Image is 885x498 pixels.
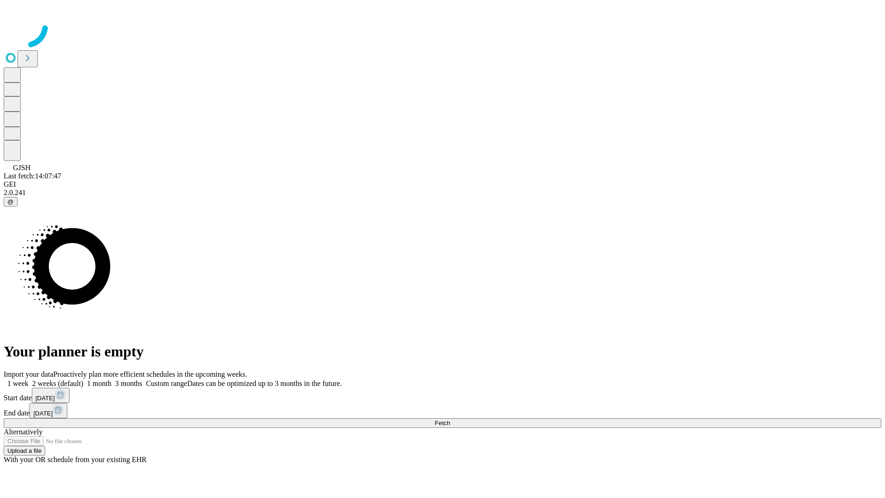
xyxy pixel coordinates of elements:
[4,388,881,403] div: Start date
[146,379,187,387] span: Custom range
[4,172,61,180] span: Last fetch: 14:07:47
[4,197,18,207] button: @
[4,180,881,189] div: GEI
[87,379,112,387] span: 1 month
[115,379,142,387] span: 3 months
[32,388,70,403] button: [DATE]
[435,420,450,427] span: Fetch
[53,370,247,378] span: Proactively plan more efficient schedules in the upcoming weeks.
[4,189,881,197] div: 2.0.241
[4,418,881,428] button: Fetch
[7,379,29,387] span: 1 week
[4,403,881,418] div: End date
[4,343,881,360] h1: Your planner is empty
[4,370,53,378] span: Import your data
[29,403,67,418] button: [DATE]
[4,428,42,436] span: Alternatively
[13,164,30,172] span: GJSH
[35,395,55,402] span: [DATE]
[33,410,53,417] span: [DATE]
[32,379,83,387] span: 2 weeks (default)
[4,456,147,463] span: With your OR schedule from your existing EHR
[4,446,45,456] button: Upload a file
[7,198,14,205] span: @
[187,379,342,387] span: Dates can be optimized up to 3 months in the future.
